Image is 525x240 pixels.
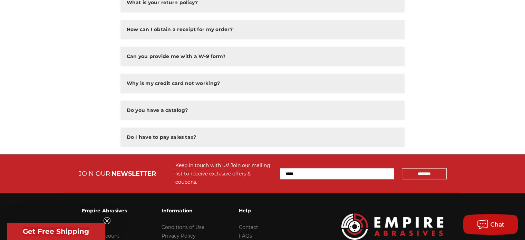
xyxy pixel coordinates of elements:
[162,224,204,230] a: Conditions of Use
[463,214,518,235] button: Chat
[120,74,405,93] button: Why is my credit card not working?
[120,47,405,66] button: Can you provide me with a W-9 form?
[239,233,252,239] a: FAQs
[175,161,273,186] div: Keep in touch with us! Join our mailing list to receive exclusive offers & coupons.
[23,227,89,236] span: Get Free Shipping
[104,217,110,224] button: Close teaser
[127,26,233,33] h2: How can I obtain a receipt for my order?
[490,221,505,228] span: Chat
[120,127,405,147] button: Do I have to pay sales tax?
[120,100,405,120] button: Do you have a catalog?
[239,224,258,230] a: Contact
[127,80,220,87] h2: Why is my credit card not working?
[162,203,204,218] h3: Information
[127,134,196,141] h2: Do I have to pay sales tax?
[111,170,156,177] span: NEWSLETTER
[127,107,188,114] h2: Do you have a catalog?
[79,170,110,177] span: JOIN OUR
[239,203,285,218] h3: Help
[82,203,127,218] h3: Empire Abrasives
[162,233,196,239] a: Privacy Policy
[341,213,443,240] img: Empire Abrasives Logo Image
[7,223,105,240] div: Get Free ShippingClose teaser
[127,53,226,60] h2: Can you provide me with a W-9 form?
[120,20,405,39] button: How can I obtain a receipt for my order?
